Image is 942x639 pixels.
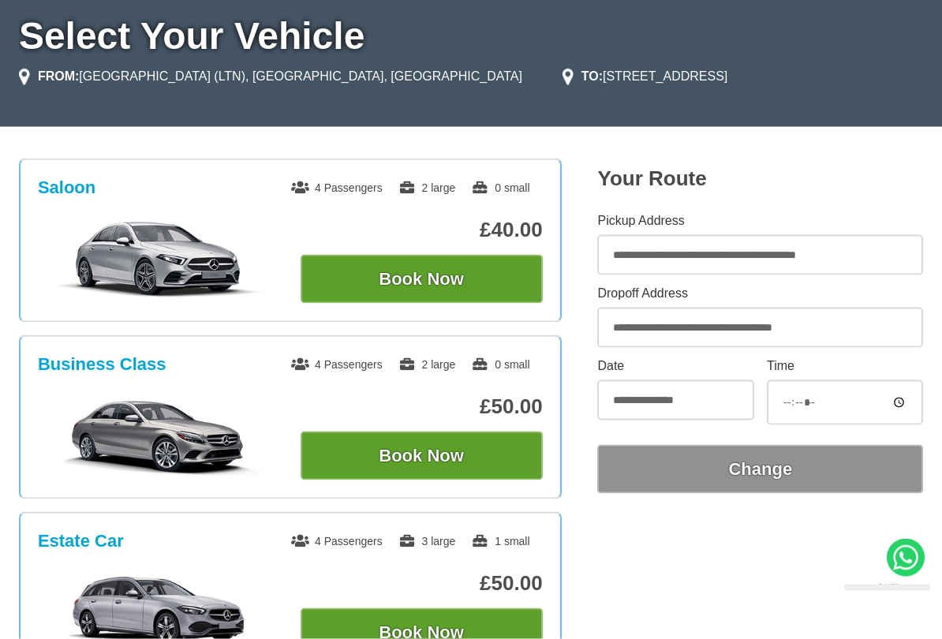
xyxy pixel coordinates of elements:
[301,218,543,242] p: £40.00
[291,358,383,371] span: 4 Passengers
[19,17,923,55] h1: Select Your Vehicle
[301,571,543,596] p: £50.00
[471,535,529,547] span: 1 small
[398,358,456,371] span: 2 large
[597,360,753,372] label: Date
[291,535,383,547] span: 4 Passengers
[38,69,79,83] strong: FROM:
[38,354,166,375] h3: Business Class
[597,445,923,494] button: Change
[40,397,278,476] img: Business Class
[301,432,543,480] button: Book Now
[19,67,522,86] li: [GEOGRAPHIC_DATA] (LTN), [GEOGRAPHIC_DATA], [GEOGRAPHIC_DATA]
[563,67,728,86] li: [STREET_ADDRESS]
[838,585,930,627] iframe: chat widget
[301,394,543,419] p: £50.00
[40,220,278,299] img: Saloon
[581,69,603,83] strong: TO:
[291,181,383,194] span: 4 Passengers
[471,358,529,371] span: 0 small
[38,177,95,198] h3: Saloon
[597,166,923,191] h2: Your Route
[301,255,543,304] button: Book Now
[767,360,923,372] label: Time
[597,287,923,300] label: Dropoff Address
[398,535,456,547] span: 3 large
[38,531,124,551] h3: Estate Car
[471,181,529,194] span: 0 small
[398,181,456,194] span: 2 large
[597,215,923,227] label: Pickup Address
